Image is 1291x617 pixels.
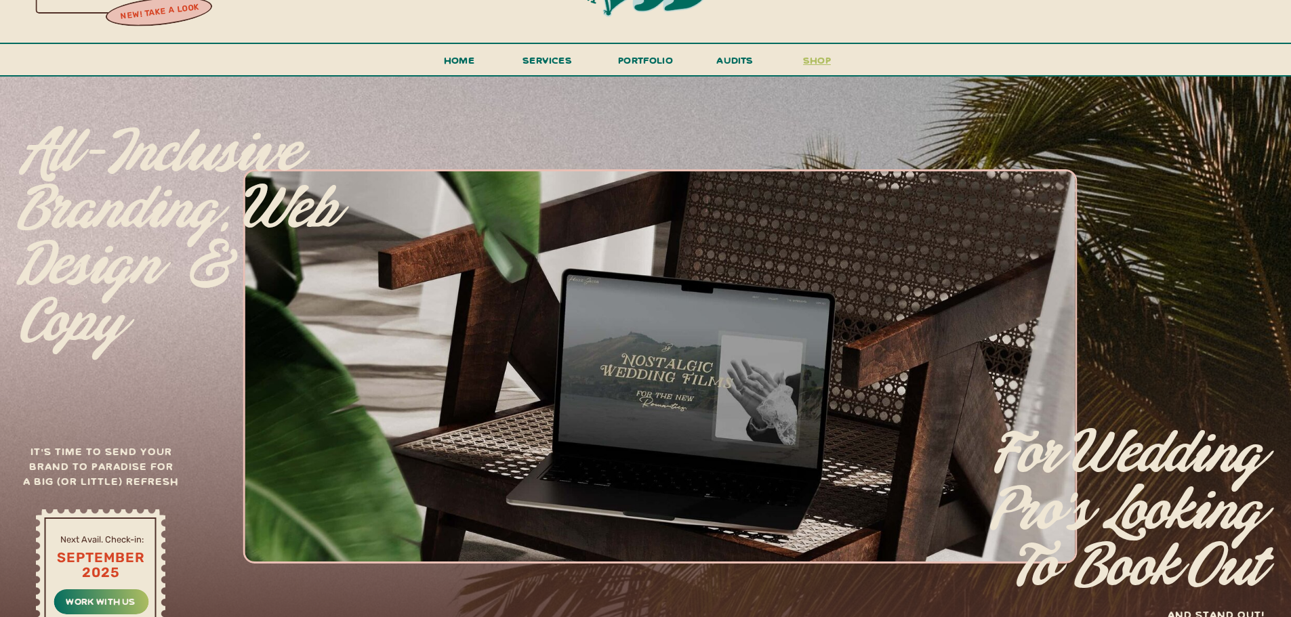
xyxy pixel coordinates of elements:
[53,550,148,586] h3: september 2025
[53,550,148,586] a: september2025
[785,51,850,75] a: shop
[715,51,756,75] a: audits
[519,51,576,77] a: services
[45,533,159,545] a: Next Avail. Check-in:
[20,444,182,496] h3: It's time to send your brand to paradise for a big (or little) refresh
[614,51,678,77] a: portfolio
[522,54,572,66] span: services
[438,51,480,77] a: Home
[19,125,343,317] p: All-inclusive branding, web design & copy
[899,427,1261,610] p: for Wedding pro's looking to Book Out
[62,593,139,608] a: work with us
